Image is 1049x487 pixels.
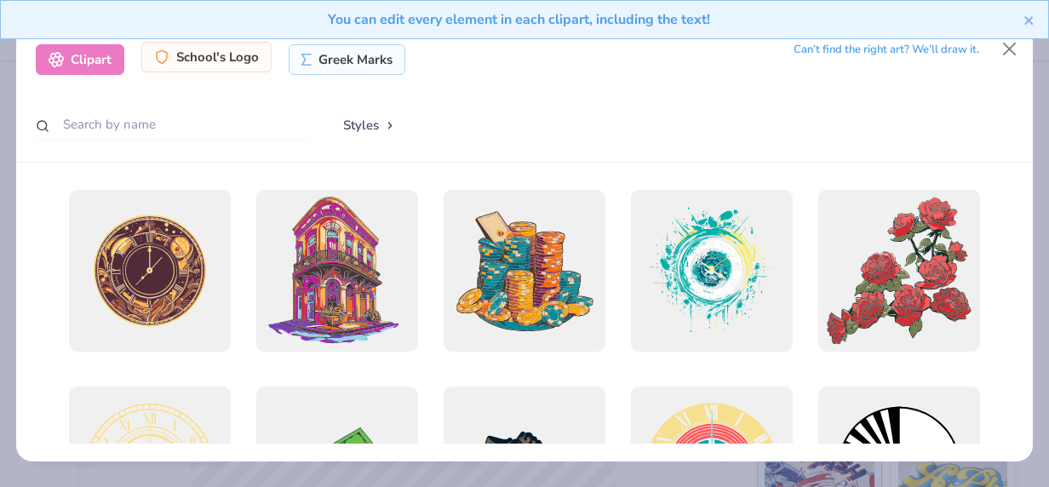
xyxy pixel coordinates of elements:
[36,44,124,75] div: Clipart
[36,109,308,140] input: Search by name
[325,109,414,141] button: Styles
[1023,9,1035,30] button: close
[141,42,272,72] div: School's Logo
[289,44,405,75] div: Greek Marks
[14,9,1023,30] div: You can edit every element in each clipart, including the text!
